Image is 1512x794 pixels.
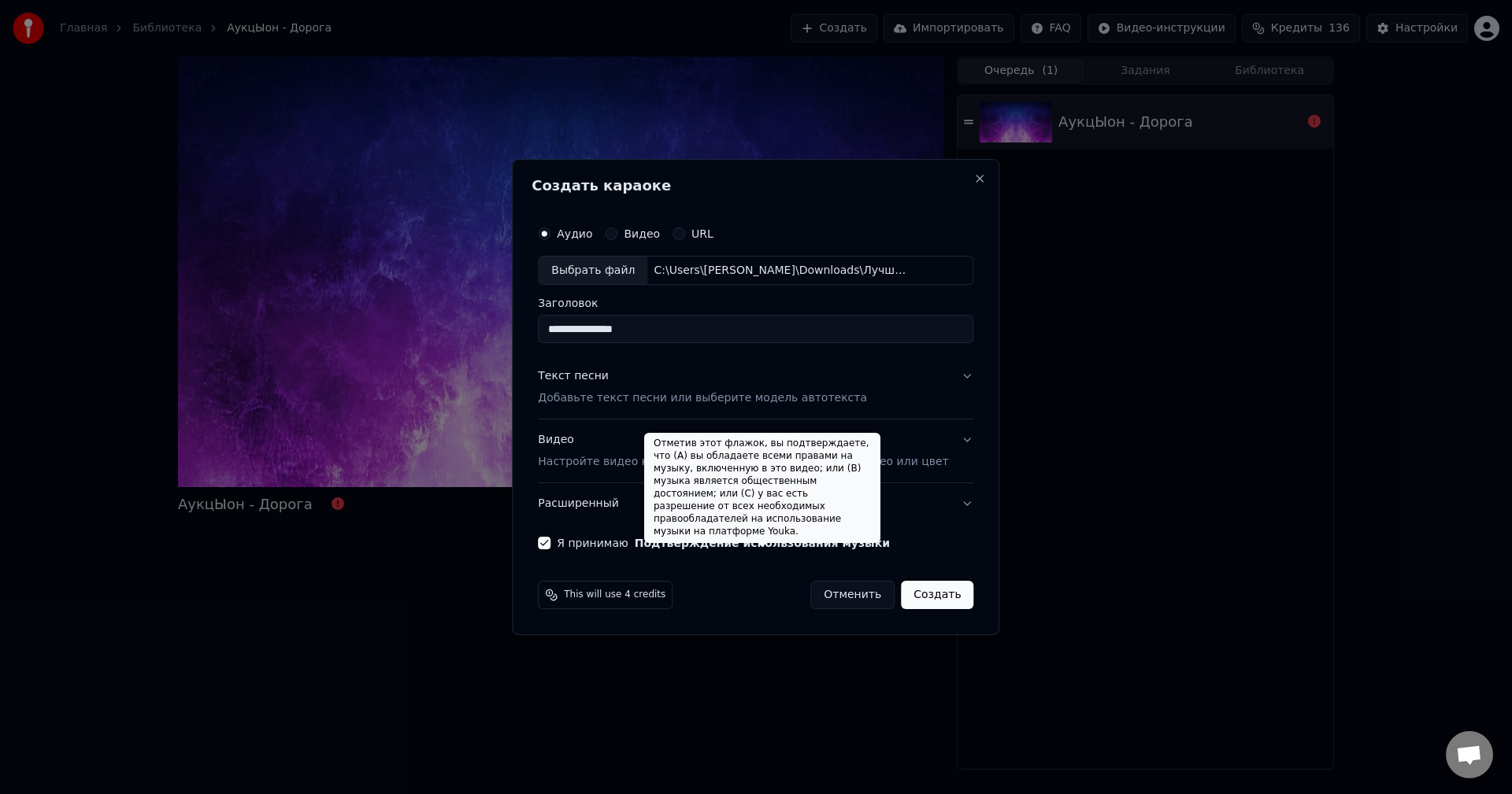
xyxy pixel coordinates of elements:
[538,420,973,483] button: ВидеоНастройте видео караоке: используйте изображение, видео или цвет
[538,369,609,385] div: Текст песни
[538,356,973,419] button: Текст песниДобавьте текст песни или выберите модель автотекста
[564,589,665,601] span: This will use 4 credits
[557,228,592,239] label: Аудио
[538,483,973,524] button: Расширенный
[539,257,647,285] div: Выбрать файл
[810,581,895,609] button: Отменить
[647,263,915,279] div: C:\Users\[PERSON_NAME]\Downloads\Лучшие песни русского рока\АукцЫон - Дорога.mp3
[635,537,890,548] button: Я принимаю
[624,228,660,239] label: Видео
[901,581,973,609] button: Создать
[691,228,713,239] label: URL
[538,454,948,470] p: Настройте видео караоке: используйте изображение, видео или цвет
[557,537,890,548] label: Я принимаю
[538,298,973,309] label: Заголовок
[538,433,948,471] div: Видео
[532,179,980,193] h2: Создать караоке
[538,391,867,407] p: Добавьте текст песни или выберите модель автотекста
[644,433,880,543] div: Отметив этот флажок, вы подтверждаете, что (A) вы обладаете всеми правами на музыку, включенную в...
